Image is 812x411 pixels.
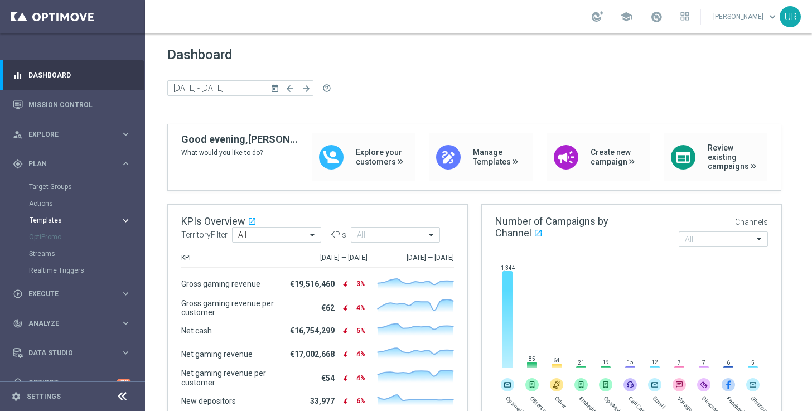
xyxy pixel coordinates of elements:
div: Analyze [13,318,120,328]
button: track_changes Analyze keyboard_arrow_right [12,319,132,328]
div: Realtime Triggers [29,262,144,279]
a: Optibot [28,368,117,397]
i: gps_fixed [13,159,23,169]
div: Dashboard [13,60,131,90]
i: equalizer [13,70,23,80]
i: person_search [13,129,23,139]
a: Realtime Triggers [29,266,116,275]
button: play_circle_outline Execute keyboard_arrow_right [12,289,132,298]
div: Optibot [13,368,131,397]
span: Execute [28,291,120,297]
i: settings [11,391,21,402]
div: Explore [13,129,120,139]
span: Explore [28,131,120,138]
i: keyboard_arrow_right [120,288,131,299]
i: track_changes [13,318,23,328]
button: gps_fixed Plan keyboard_arrow_right [12,159,132,168]
div: Templates [29,212,144,229]
i: keyboard_arrow_right [120,129,131,139]
a: Dashboard [28,60,131,90]
button: person_search Explore keyboard_arrow_right [12,130,132,139]
i: keyboard_arrow_right [120,347,131,358]
i: lightbulb [13,378,23,388]
a: [PERSON_NAME]keyboard_arrow_down [712,8,780,25]
button: lightbulb Optibot +10 [12,378,132,387]
a: Actions [29,199,116,208]
button: Data Studio keyboard_arrow_right [12,349,132,357]
div: Target Groups [29,178,144,195]
div: Actions [29,195,144,212]
div: Mission Control [13,90,131,119]
a: Settings [27,393,61,400]
div: Execute [13,289,120,299]
div: UR [780,6,801,27]
a: Target Groups [29,182,116,191]
i: keyboard_arrow_right [120,158,131,169]
a: Streams [29,249,116,258]
div: Plan [13,159,120,169]
div: +10 [117,379,131,386]
div: OptiPromo [29,229,144,245]
span: Data Studio [28,350,120,356]
span: school [620,11,632,23]
div: Data Studio [13,348,120,358]
a: Mission Control [28,90,131,119]
i: keyboard_arrow_right [120,215,131,226]
span: keyboard_arrow_down [766,11,779,23]
button: Mission Control [12,100,132,109]
i: keyboard_arrow_right [120,318,131,328]
div: Streams [29,245,144,262]
i: play_circle_outline [13,289,23,299]
button: Templates keyboard_arrow_right [29,216,132,225]
span: Templates [30,217,109,224]
span: Plan [28,161,120,167]
div: Templates [30,217,120,224]
button: equalizer Dashboard [12,71,132,80]
span: Analyze [28,320,120,327]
